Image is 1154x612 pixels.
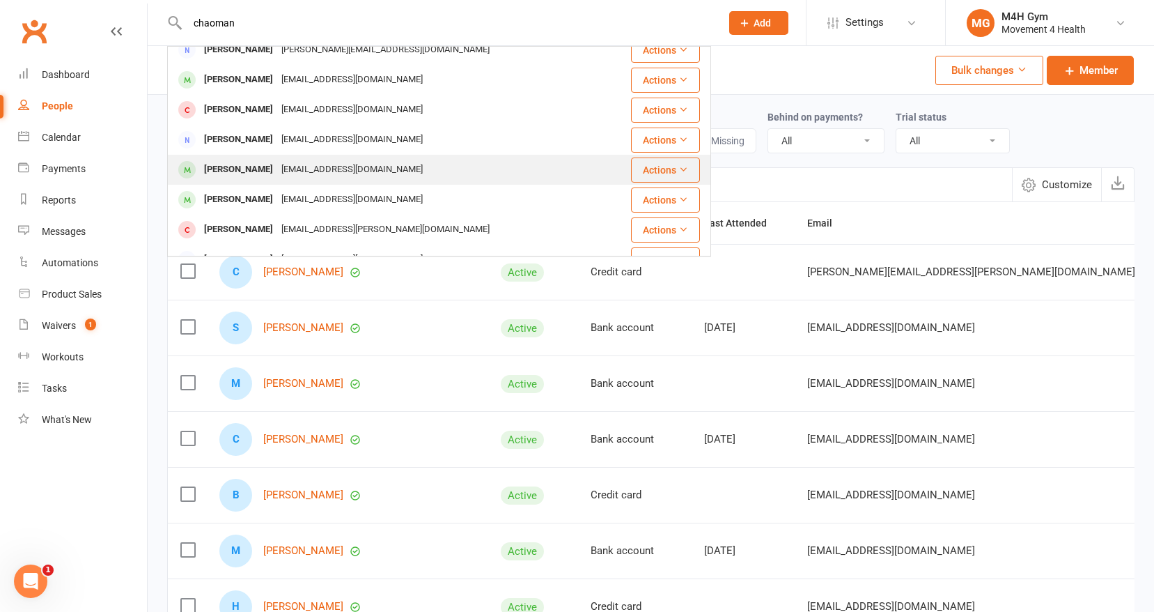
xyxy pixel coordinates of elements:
[591,266,679,278] div: Credit card
[200,220,277,240] div: [PERSON_NAME]
[18,59,147,91] a: Dashboard
[591,489,679,501] div: Credit card
[42,565,54,576] span: 1
[729,11,788,35] button: Add
[631,217,700,243] button: Actions
[631,68,700,93] button: Actions
[277,40,494,60] div: [PERSON_NAME][EMAIL_ADDRESS][DOMAIN_NAME]
[501,431,544,449] div: Active
[219,535,252,567] div: Melanie
[42,257,98,268] div: Automations
[18,216,147,247] a: Messages
[200,250,277,270] div: [PERSON_NAME]
[631,247,700,273] button: Actions
[219,312,252,344] div: Sharon
[967,9,995,37] div: MG
[18,247,147,279] a: Automations
[42,414,92,425] div: What's New
[85,319,96,330] span: 1
[277,160,427,180] div: [EMAIL_ADDRESS][DOMAIN_NAME]
[263,489,343,501] a: [PERSON_NAME]
[219,479,252,512] div: Bob
[219,423,252,456] div: Chantel
[631,98,700,123] button: Actions
[42,226,86,237] div: Messages
[277,190,427,210] div: [EMAIL_ADDRESS][DOMAIN_NAME]
[754,17,771,29] span: Add
[591,322,679,334] div: Bank account
[18,310,147,342] a: Waivers 1
[1042,176,1092,193] span: Customize
[277,70,427,90] div: [EMAIL_ADDRESS][DOMAIN_NAME]
[807,370,975,397] span: [EMAIL_ADDRESS][DOMAIN_NAME]
[42,351,84,362] div: Workouts
[591,545,679,557] div: Bank account
[807,482,975,508] span: [EMAIL_ADDRESS][DOMAIN_NAME]
[501,375,544,393] div: Active
[1001,10,1086,23] div: M4H Gym
[42,163,86,174] div: Payments
[501,542,544,560] div: Active
[807,215,848,231] button: Email
[18,342,147,373] a: Workouts
[200,100,277,120] div: [PERSON_NAME]
[263,545,343,557] a: [PERSON_NAME]
[704,545,782,557] div: [DATE]
[277,250,427,270] div: [EMAIL_ADDRESS][DOMAIN_NAME]
[631,158,700,183] button: Actions
[631,38,700,63] button: Actions
[277,100,427,120] div: [EMAIL_ADDRESS][DOMAIN_NAME]
[1047,56,1134,85] a: Member
[200,130,277,150] div: [PERSON_NAME]
[631,188,700,213] button: Actions
[219,256,252,289] div: Corinne
[807,426,975,452] span: [EMAIL_ADDRESS][DOMAIN_NAME]
[18,91,147,122] a: People
[183,13,711,33] input: Search...
[704,217,782,229] span: Last Attended
[1001,23,1086,36] div: Movement 4 Health
[277,130,427,150] div: [EMAIL_ADDRESS][DOMAIN_NAME]
[591,378,679,390] div: Bank account
[704,322,782,334] div: [DATE]
[18,404,147,436] a: What's New
[807,314,975,341] span: [EMAIL_ADDRESS][DOMAIN_NAME]
[18,153,147,185] a: Payments
[42,194,76,206] div: Reports
[699,128,756,153] button: Missing
[14,565,47,598] iframe: Intercom live chat
[277,220,494,240] div: [EMAIL_ADDRESS][PERSON_NAME][DOMAIN_NAME]
[935,56,1043,85] button: Bulk changes
[896,112,946,123] label: Trial status
[845,7,884,38] span: Settings
[200,160,277,180] div: [PERSON_NAME]
[200,40,277,60] div: [PERSON_NAME]
[263,434,343,445] a: [PERSON_NAME]
[807,259,1135,285] span: [PERSON_NAME][EMAIL_ADDRESS][PERSON_NAME][DOMAIN_NAME]
[807,537,975,564] span: [EMAIL_ADDRESS][DOMAIN_NAME]
[18,373,147,404] a: Tasks
[42,69,90,80] div: Dashboard
[263,322,343,334] a: [PERSON_NAME]
[200,190,277,210] div: [PERSON_NAME]
[501,263,544,282] div: Active
[219,367,252,400] div: Margaret
[263,378,343,390] a: [PERSON_NAME]
[767,112,863,123] label: Behind on payments?
[501,487,544,505] div: Active
[42,289,102,300] div: Product Sales
[501,319,544,337] div: Active
[1079,62,1118,79] span: Member
[42,100,73,112] div: People
[704,215,782,231] button: Last Attended
[1012,168,1101,201] button: Customize
[704,434,782,445] div: [DATE]
[263,266,343,278] a: [PERSON_NAME]
[591,434,679,445] div: Bank account
[18,185,147,216] a: Reports
[18,122,147,153] a: Calendar
[807,217,848,229] span: Email
[42,383,67,394] div: Tasks
[200,70,277,90] div: [PERSON_NAME]
[17,14,52,49] a: Clubworx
